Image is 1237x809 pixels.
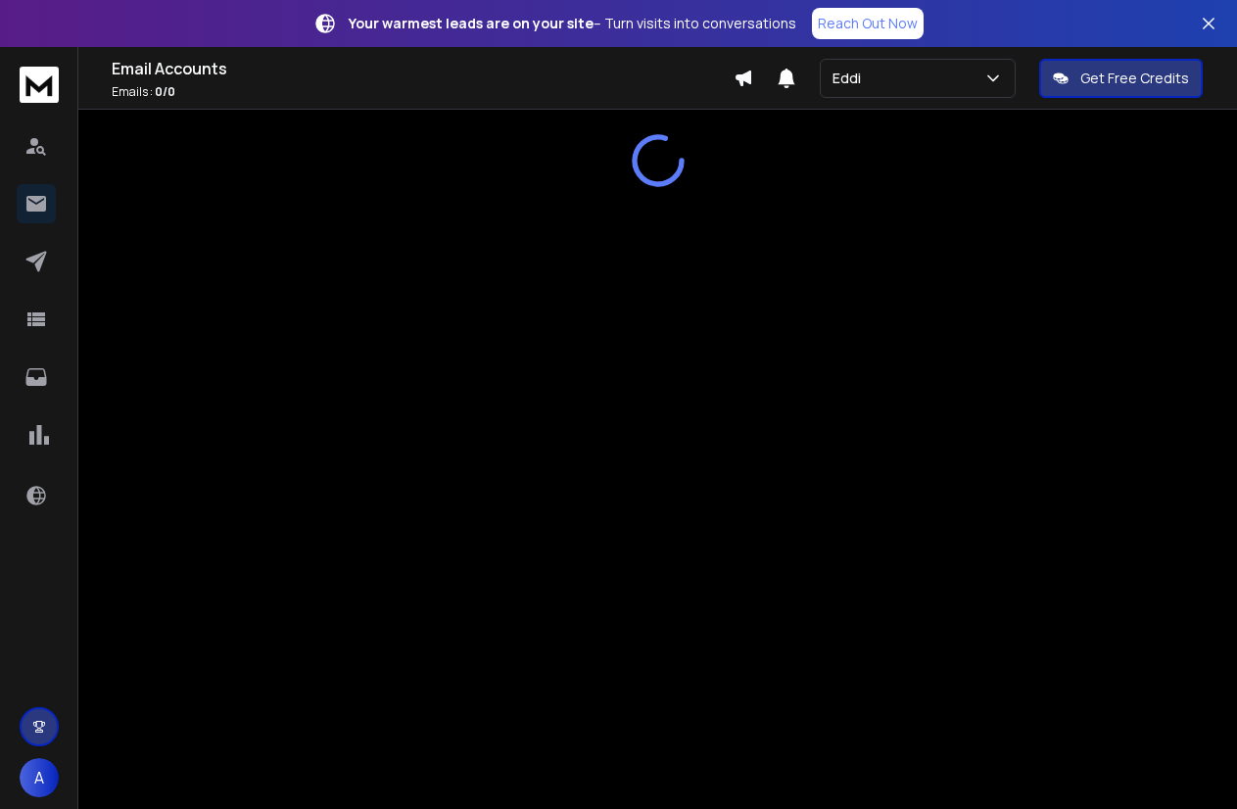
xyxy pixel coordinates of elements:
button: Get Free Credits [1039,59,1203,98]
strong: Your warmest leads are on your site [349,14,594,32]
a: Reach Out Now [812,8,924,39]
p: Get Free Credits [1080,69,1189,88]
span: 0 / 0 [155,83,175,100]
h1: Email Accounts [112,57,734,80]
p: Emails : [112,84,734,100]
button: A [20,758,59,797]
p: – Turn visits into conversations [349,14,796,33]
p: Eddi [833,69,869,88]
p: Reach Out Now [818,14,918,33]
img: logo [20,67,59,103]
